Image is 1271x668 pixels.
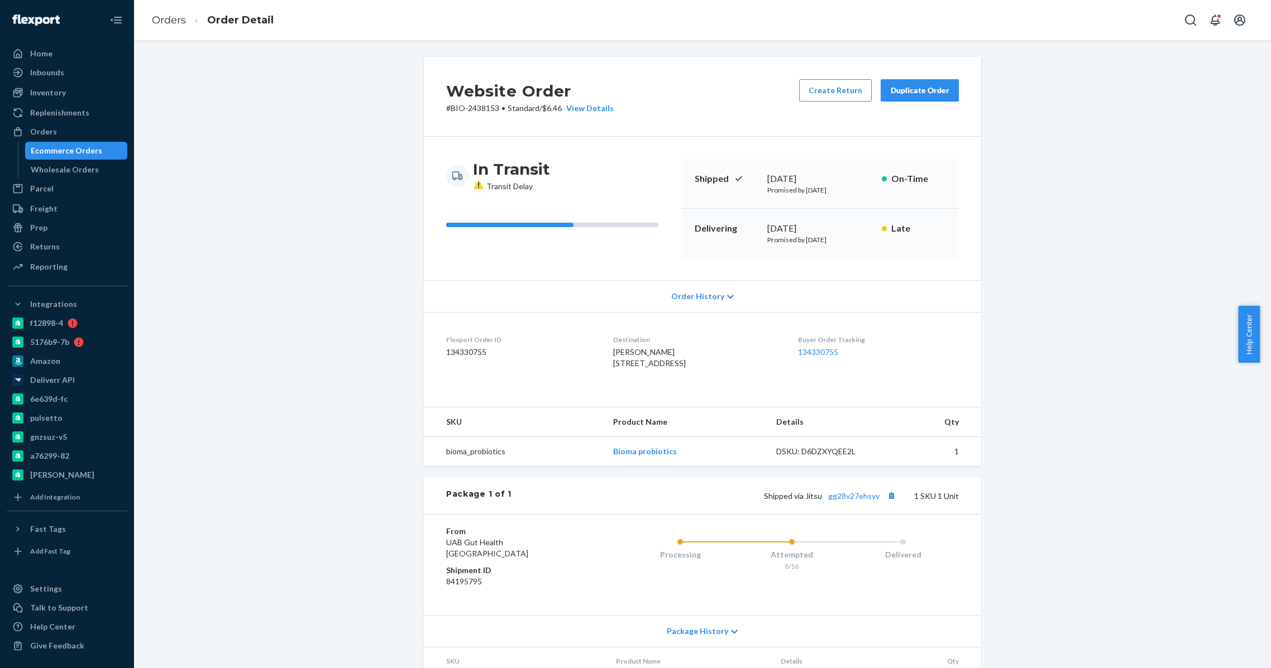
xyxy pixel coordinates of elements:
[736,561,848,571] div: 8/16
[30,374,75,386] div: Deliverr API
[25,161,128,179] a: Wholesale Orders
[30,299,77,310] div: Integrations
[30,583,62,594] div: Settings
[7,580,127,598] a: Settings
[890,407,981,437] th: Qty
[30,107,89,118] div: Replenishments
[30,546,70,556] div: Add Fast Tag
[446,576,580,587] dd: 84195795
[30,318,63,329] div: f12898-4
[30,621,75,632] div: Help Center
[30,412,63,424] div: pulsetto
[207,14,274,26] a: Order Detail
[508,103,539,113] span: Standard
[7,45,127,63] a: Home
[424,437,604,467] td: bioma_probiotics
[613,335,780,344] dt: Destination
[446,526,580,537] dt: From
[30,450,69,462] div: a76299-82
[30,183,54,194] div: Parcel
[767,172,873,185] div: [DATE]
[473,181,533,191] span: Transit Delay
[7,409,127,427] a: pulsetto
[7,520,127,538] button: Fast Tags
[446,79,614,103] h2: Website Order
[847,549,959,560] div: Delivered
[7,390,127,408] a: 6e639d-fc
[767,235,873,244] p: Promised by [DATE]
[624,549,736,560] div: Processing
[31,164,99,175] div: Wholesale Orders
[695,172,758,185] p: Shipped
[12,15,60,26] img: Flexport logo
[446,565,580,576] dt: Shipment ID
[31,145,102,156] div: Ecommerce Orders
[798,335,959,344] dt: Buyer Order Tracking
[512,488,959,503] div: 1 SKU 1 Unit
[736,549,848,560] div: Attempted
[424,407,604,437] th: SKU
[7,428,127,446] a: gnzsuz-v5
[30,126,57,137] div: Orders
[7,238,127,256] a: Returns
[828,491,880,501] a: gg28v27ehsyv
[7,618,127,636] a: Help Center
[7,200,127,218] a: Freight
[30,523,66,535] div: Fast Tags
[30,87,66,98] div: Inventory
[776,446,881,457] div: DSKU: D6DZXYQEE2L
[7,64,127,81] a: Inbounds
[1229,9,1251,31] button: Open account menu
[891,172,945,185] p: On-Time
[7,314,127,332] a: f12898-4
[30,431,67,443] div: gnzsuz-v5
[764,491,899,501] span: Shipped via Jitsu
[30,640,84,651] div: Give Feedback
[798,347,838,357] a: 134330755
[613,347,686,368] span: [PERSON_NAME] [STREET_ADDRESS]
[30,337,69,348] div: 5176b9-7b
[30,222,47,233] div: Prep
[7,599,127,617] a: Talk to Support
[143,4,283,37] ol: breadcrumbs
[446,103,614,114] p: # BIO-2438153 / $6.46
[446,537,528,558] span: UAB Gut Health [GEOGRAPHIC_DATA]
[7,180,127,198] a: Parcel
[446,347,595,358] dd: 134330755
[7,123,127,141] a: Orders
[799,79,872,102] button: Create Return
[7,352,127,370] a: Amazon
[890,437,981,467] td: 1
[30,48,52,59] div: Home
[1238,306,1260,363] button: Help Center
[30,602,88,613] div: Talk to Support
[105,9,127,31] button: Close Navigation
[30,261,68,272] div: Reporting
[7,637,127,655] button: Give Feedback
[7,258,127,276] a: Reporting
[604,407,767,437] th: Product Name
[767,185,873,195] p: Promised by [DATE]
[667,626,728,637] span: Package History
[7,295,127,313] button: Integrations
[7,542,127,560] a: Add Fast Tag
[890,85,949,96] div: Duplicate Order
[613,446,677,456] a: Bioma probiotics
[884,488,899,503] button: Copy tracking number
[562,103,614,114] button: View Details
[446,488,512,503] div: Package 1 of 1
[1179,9,1202,31] button: Open Search Box
[30,492,80,502] div: Add Integration
[671,291,724,302] span: Order History
[30,203,58,214] div: Freight
[7,447,127,465] a: a76299-82
[767,407,890,437] th: Details
[7,371,127,389] a: Deliverr API
[25,142,128,160] a: Ecommerce Orders
[1204,9,1226,31] button: Open notifications
[7,104,127,122] a: Replenishments
[7,84,127,102] a: Inventory
[7,466,127,484] a: [PERSON_NAME]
